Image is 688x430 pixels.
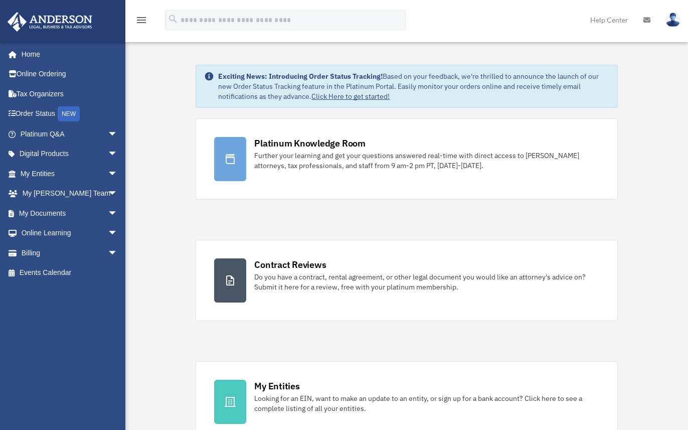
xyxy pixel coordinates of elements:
i: menu [135,14,147,26]
div: Looking for an EIN, want to make an update to an entity, or sign up for a bank account? Click her... [254,393,599,413]
span: arrow_drop_down [108,164,128,184]
a: Online Ordering [7,64,133,84]
img: Anderson Advisors Platinum Portal [5,12,95,32]
a: Order StatusNEW [7,104,133,124]
a: My [PERSON_NAME] Teamarrow_drop_down [7,184,133,204]
a: Home [7,44,128,64]
a: My Documentsarrow_drop_down [7,203,133,223]
div: Contract Reviews [254,258,326,271]
div: NEW [58,106,80,121]
a: Platinum Knowledge Room Further your learning and get your questions answered real-time with dire... [196,118,618,200]
span: arrow_drop_down [108,203,128,224]
a: Click Here to get started! [311,92,390,101]
a: Events Calendar [7,263,133,283]
span: arrow_drop_down [108,243,128,263]
a: My Entitiesarrow_drop_down [7,164,133,184]
span: arrow_drop_down [108,184,128,204]
span: arrow_drop_down [108,144,128,165]
div: Platinum Knowledge Room [254,137,366,150]
a: Tax Organizers [7,84,133,104]
img: User Pic [665,13,680,27]
a: Online Learningarrow_drop_down [7,223,133,243]
div: Do you have a contract, rental agreement, or other legal document you would like an attorney's ad... [254,272,599,292]
span: arrow_drop_down [108,124,128,145]
a: Contract Reviews Do you have a contract, rental agreement, or other legal document you would like... [196,240,618,321]
div: Based on your feedback, we're thrilled to announce the launch of our new Order Status Tracking fe... [218,71,609,101]
strong: Exciting News: Introducing Order Status Tracking! [218,72,383,81]
a: menu [135,18,147,26]
a: Digital Productsarrow_drop_down [7,144,133,164]
div: Further your learning and get your questions answered real-time with direct access to [PERSON_NAM... [254,151,599,171]
div: My Entities [254,380,299,392]
span: arrow_drop_down [108,223,128,244]
a: Billingarrow_drop_down [7,243,133,263]
i: search [167,14,179,25]
a: Platinum Q&Aarrow_drop_down [7,124,133,144]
